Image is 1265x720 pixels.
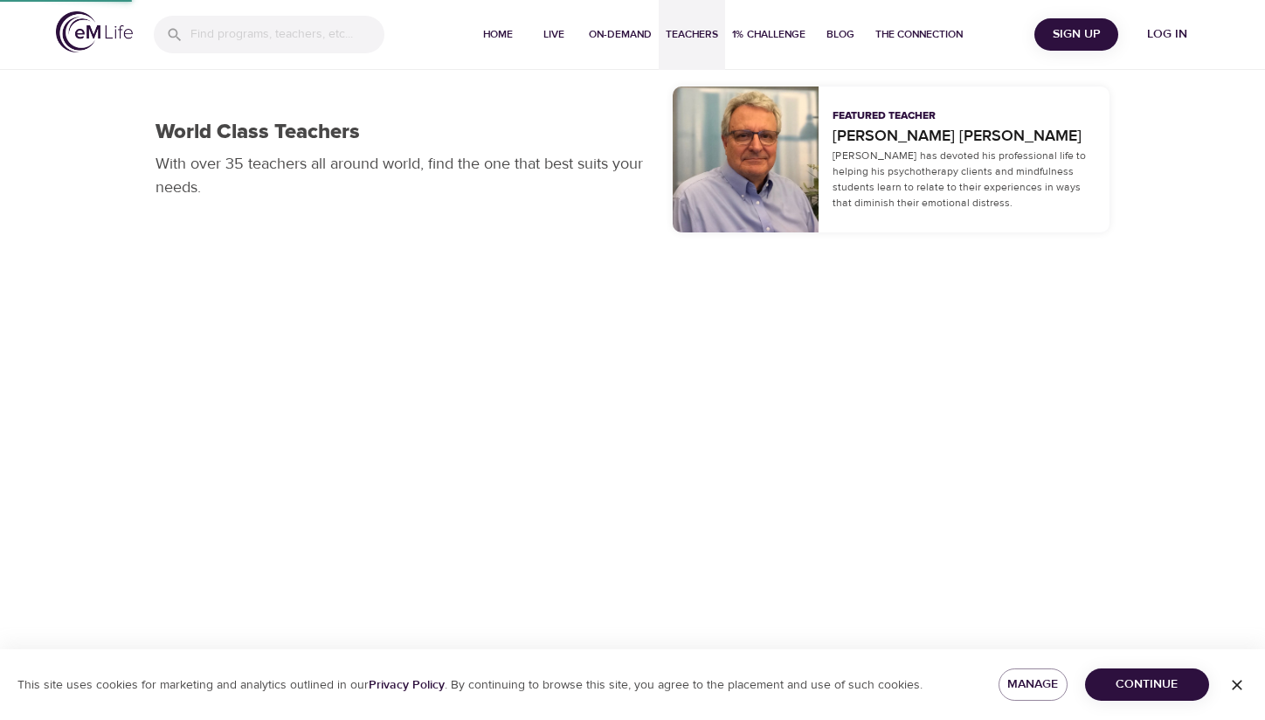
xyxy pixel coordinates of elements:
[56,11,133,52] img: logo
[1034,18,1118,51] button: Sign Up
[999,668,1068,701] button: Manage
[533,25,575,44] span: Live
[819,25,861,44] span: Blog
[156,120,360,145] h1: World Class Teachers
[1041,24,1111,45] span: Sign Up
[1013,674,1054,696] span: Manage
[833,108,936,124] p: Featured Teacher
[1132,24,1202,45] span: Log in
[477,25,519,44] span: Home
[833,148,1096,211] p: [PERSON_NAME] has devoted his professional life to helping his psychotherapy clients and mindfuln...
[875,25,963,44] span: The Connection
[156,152,652,199] p: With over 35 teachers all around world, find the one that best suits your needs.
[589,25,652,44] span: On-Demand
[666,25,718,44] span: Teachers
[1125,18,1209,51] button: Log in
[833,124,1096,148] a: [PERSON_NAME] [PERSON_NAME]
[1099,674,1195,696] span: Continue
[732,25,805,44] span: 1% Challenge
[190,16,384,53] input: Find programs, teachers, etc...
[369,677,445,693] a: Privacy Policy
[1085,668,1209,701] button: Continue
